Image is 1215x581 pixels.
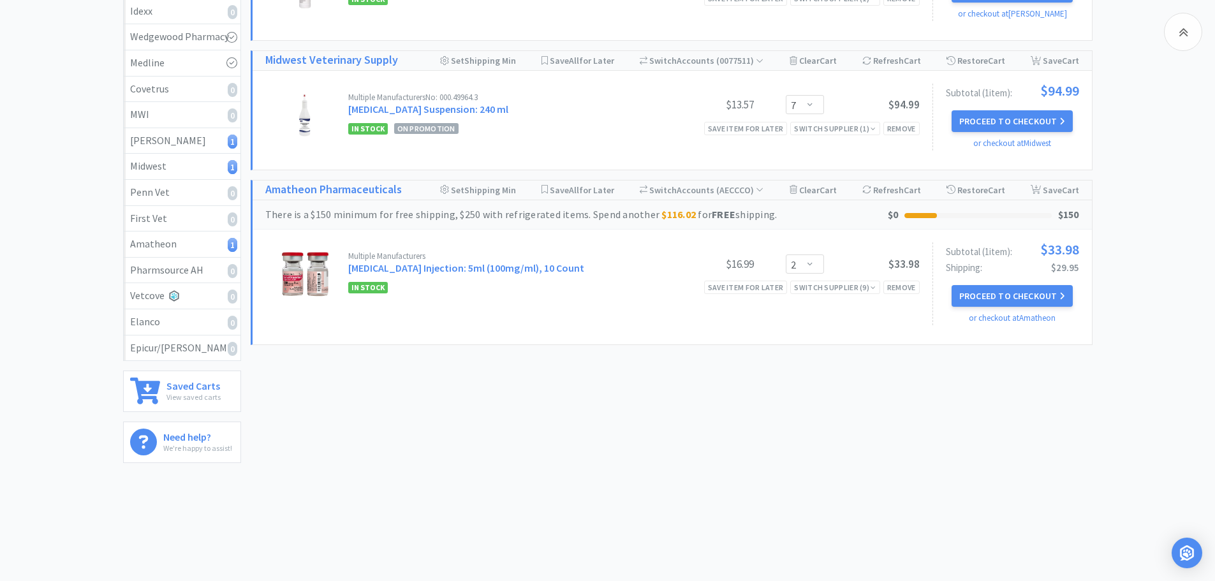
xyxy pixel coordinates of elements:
[988,184,1005,196] span: Cart
[130,184,234,201] div: Penn Vet
[130,55,234,71] div: Medline
[946,84,1079,98] div: Subtotal ( 1 item ):
[569,55,579,66] span: All
[166,391,221,403] p: View saved carts
[124,50,240,77] a: Medline
[904,184,921,196] span: Cart
[569,184,579,196] span: All
[952,110,1073,132] button: Proceed to Checkout
[704,122,788,135] div: Save item for later
[790,51,837,70] div: Clear
[1040,84,1079,98] span: $94.99
[265,207,888,223] div: There is a $150 minimum for free shipping, $250 with refrigerated items. Spend another for shipping.
[348,103,508,115] a: [MEDICAL_DATA] Suspension: 240 ml
[228,135,237,149] i: 1
[348,123,388,135] span: In Stock
[394,123,459,134] span: On Promotion
[658,97,754,112] div: $13.57
[265,51,398,70] a: Midwest Veterinary Supply
[946,180,1005,200] div: Restore
[888,207,899,223] div: $0
[946,263,1079,272] div: Shipping:
[163,442,232,454] p: We're happy to assist!
[973,138,1051,149] a: or checkout at Midwest
[440,180,516,200] div: Shipping Min
[228,83,237,97] i: 0
[130,288,234,304] div: Vetcove
[1031,180,1079,200] div: Save
[228,238,237,252] i: 1
[124,24,240,50] a: Wedgewood Pharmacy
[124,258,240,284] a: Pharmsource AH0
[228,5,237,19] i: 0
[640,51,764,70] div: Accounts
[124,283,240,309] a: Vetcove0
[794,281,876,293] div: Switch Supplier ( 9 )
[1051,261,1079,274] span: $29.95
[124,206,240,232] a: First Vet0
[888,257,920,271] span: $33.98
[714,184,763,196] span: ( AECCCO )
[946,51,1005,70] div: Restore
[704,281,788,294] div: Save item for later
[952,285,1073,307] button: Proceed to Checkout
[794,122,876,135] div: Switch Supplier ( 1 )
[888,98,920,112] span: $94.99
[712,208,735,221] strong: FREE
[862,180,921,200] div: Refresh
[130,29,234,45] div: Wedgewood Pharmacy
[658,256,754,272] div: $16.99
[969,313,1056,323] a: or checkout at Amatheon
[228,108,237,122] i: 0
[123,371,241,412] a: Saved CartsView saved carts
[228,316,237,330] i: 0
[661,208,696,221] strong: $116.02
[904,55,921,66] span: Cart
[946,242,1079,256] div: Subtotal ( 1 item ):
[228,186,237,200] i: 0
[790,180,837,200] div: Clear
[348,261,584,274] a: [MEDICAL_DATA] Injection: 5ml (100mg/ml), 10 Count
[1040,242,1079,256] span: $33.98
[1058,207,1079,223] div: $150
[130,314,234,330] div: Elanco
[283,93,327,138] img: 1da5530e401b41c7b034c029f0918109_728559.jpeg
[883,122,920,135] div: Remove
[124,309,240,335] a: Elanco0
[124,77,240,103] a: Covetrus0
[265,180,402,199] a: Amatheon Pharmaceuticals
[958,8,1067,19] a: or checkout at [PERSON_NAME]
[130,340,234,357] div: Epicur/[PERSON_NAME]
[714,55,763,66] span: ( 0077511 )
[1062,184,1079,196] span: Cart
[124,335,240,361] a: Epicur/[PERSON_NAME]0
[124,180,240,206] a: Penn Vet0
[883,281,920,294] div: Remove
[130,133,234,149] div: [PERSON_NAME]
[228,342,237,356] i: 0
[124,128,240,154] a: [PERSON_NAME]1
[228,160,237,174] i: 1
[228,264,237,278] i: 0
[124,154,240,180] a: Midwest1
[640,180,764,200] div: Accounts
[130,210,234,227] div: First Vet
[348,282,388,293] span: In Stock
[451,55,464,66] span: Set
[440,51,516,70] div: Shipping Min
[166,378,221,391] h6: Saved Carts
[550,55,614,66] span: Save for Later
[649,55,677,66] span: Switch
[130,81,234,98] div: Covetrus
[348,93,658,101] div: Multiple Manufacturers No: 000.49964.3
[1172,538,1202,568] div: Open Intercom Messenger
[988,55,1005,66] span: Cart
[130,236,234,253] div: Amatheon
[124,102,240,128] a: MWI0
[451,184,464,196] span: Set
[276,252,334,297] img: 35c121df2b0c456f95d05d4c5d381ae9_175135.png
[228,290,237,304] i: 0
[124,232,240,258] a: Amatheon1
